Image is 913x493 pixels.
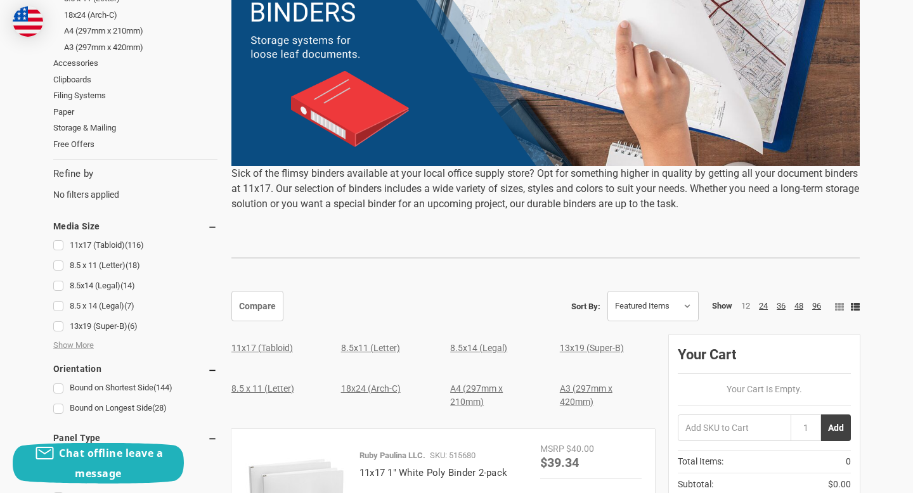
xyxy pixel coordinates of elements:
a: 12 [741,301,750,311]
a: 36 [777,301,786,311]
button: Add [821,414,851,441]
a: Back to Top [19,16,68,27]
p: Your Cart Is Empty. [678,383,851,396]
a: Storage & Mailing [53,120,217,136]
span: Subtotal: [678,478,713,491]
a: Filing Systems [53,87,217,104]
a: 8.5 x 11 (Letter) [53,257,217,274]
a: A3 (297mm x 420mm) [64,39,217,56]
span: (14) [120,281,135,290]
a: Free Offers [53,136,217,153]
p: Ruby Paulina LLC. [359,449,425,462]
span: (28) [152,403,167,413]
a: Accessories [53,55,217,72]
span: (144) [153,383,172,392]
label: Sort By: [571,297,600,316]
a: A4 (297mm x 210mm) [450,383,503,407]
iframe: Google Customer Reviews [808,459,913,493]
a: A4 (297mm x 210mm) [64,23,217,39]
a: 8.5x14 (Legal) [53,278,217,295]
span: (7) [124,301,134,311]
div: No filters applied [53,167,217,201]
p: SKU: 515680 [430,449,476,462]
span: (6) [127,321,138,331]
a: 18x24 (Arch-C) [341,383,401,394]
a: 8.5 x 14 (Legal) [53,298,217,315]
h5: Panel Type [53,430,217,445]
div: Your Cart [678,343,851,374]
a: 96 [812,301,821,311]
button: Chat offline leave a message [13,443,184,483]
a: 8.5x14 (Legal) [450,343,507,353]
div: Outline [5,5,185,16]
span: (18) [126,260,140,270]
a: 11x17 1" White Poly Binder 2-pack [19,28,164,39]
div: MSRP [540,442,564,456]
span: (116) [125,240,144,250]
a: 8.5 x 11 (Letter) [231,383,294,394]
h5: Media Size [53,219,217,234]
a: 13x19 (Super-B) [560,343,624,353]
label: Font Size [5,88,44,99]
a: Clipboards [53,72,217,88]
h5: Refine by [53,167,217,181]
a: 48 [794,301,803,311]
span: Chat offline leave a message [59,446,163,480]
a: Bound on Longest Side [53,400,217,417]
a: 13x19 (Super-B) [53,318,217,335]
span: Show More [53,339,94,352]
h3: Style [5,51,185,65]
span: $39.34 [540,454,579,470]
a: Paper [53,104,217,120]
a: Compare [231,291,283,321]
a: 8.5x11 (Letter) [341,343,400,353]
input: Add SKU to Cart [678,414,791,441]
span: Show [712,300,732,311]
img: duty and tax information for United States [13,6,43,37]
a: Bound on Shortest Side [53,380,217,397]
span: 0 [846,455,851,468]
a: 24 [759,301,768,311]
a: 18x24 (Arch-C) [64,7,217,23]
a: A3 (297mm x 420mm) [560,383,612,407]
span: Sick of the flimsy binders available at your local office supply store? Opt for something higher ... [231,167,859,210]
a: 11x17 (Tabloid) [231,343,293,353]
span: Total Items: [678,455,723,468]
a: 11x17 (Tabloid) [53,237,217,254]
a: 11x17 1" White Poly Binder 2-pack [359,467,507,478]
h5: Orientation [53,361,217,376]
span: $40.00 [566,444,594,454]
